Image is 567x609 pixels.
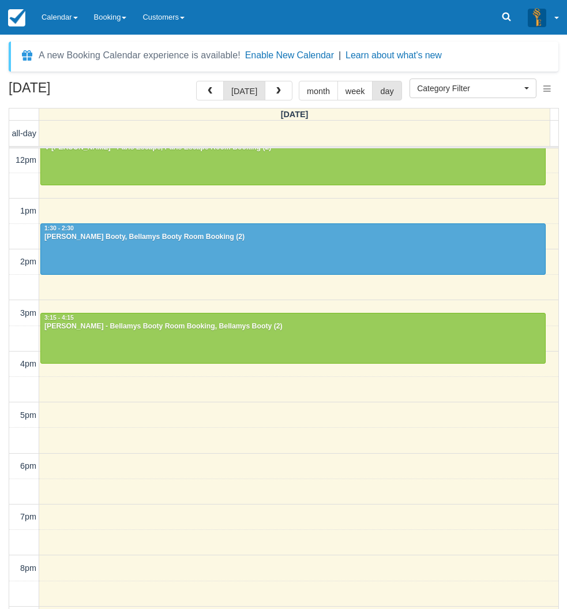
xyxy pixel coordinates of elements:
[346,50,442,60] a: Learn about what's new
[44,315,74,321] span: 3:15 - 4:15
[20,359,36,368] span: 4pm
[299,81,338,100] button: month
[417,83,521,94] span: Category Filter
[20,257,36,266] span: 2pm
[16,155,36,165] span: 12pm
[410,79,536,98] button: Category Filter
[40,223,546,274] a: 1:30 - 2:30[PERSON_NAME] Booty, Bellamys Booty Room Booking (2)
[44,143,542,152] div: [PERSON_NAME] - Paris Escape, Paris Escape Room Booking (2)
[9,81,155,102] h2: [DATE]
[39,48,241,62] div: A new Booking Calendar experience is available!
[20,206,36,215] span: 1pm
[44,233,542,242] div: [PERSON_NAME] Booty, Bellamys Booty Room Booking (2)
[12,129,36,138] span: all-day
[20,461,36,470] span: 6pm
[40,313,546,364] a: 3:15 - 4:15[PERSON_NAME] - Bellamys Booty Room Booking, Bellamys Booty (2)
[20,512,36,521] span: 7pm
[245,50,334,61] button: Enable New Calendar
[372,81,401,100] button: day
[44,225,74,231] span: 1:30 - 2:30
[281,110,309,119] span: [DATE]
[339,50,341,60] span: |
[528,8,546,27] img: A3
[20,308,36,317] span: 3pm
[8,9,25,27] img: checkfront-main-nav-mini-logo.png
[223,81,265,100] button: [DATE]
[337,81,373,100] button: week
[40,134,546,185] a: [PERSON_NAME] - Paris Escape, Paris Escape Room Booking (2)
[44,322,542,331] div: [PERSON_NAME] - Bellamys Booty Room Booking, Bellamys Booty (2)
[20,563,36,573] span: 8pm
[20,410,36,420] span: 5pm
